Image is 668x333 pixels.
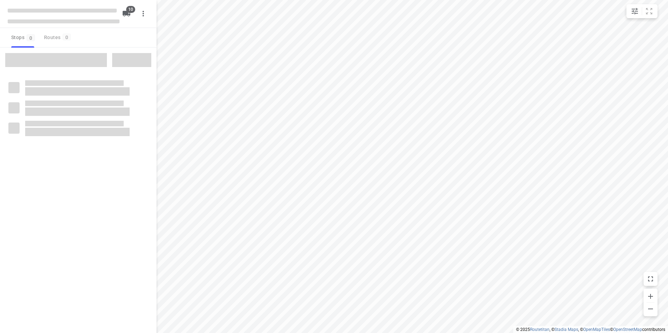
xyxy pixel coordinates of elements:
a: OpenStreetMap [613,327,642,332]
a: Stadia Maps [554,327,578,332]
a: Routetitan [530,327,550,332]
button: Map settings [628,4,642,18]
a: OpenMapTiles [583,327,610,332]
div: small contained button group [626,4,658,18]
li: © 2025 , © , © © contributors [516,327,665,332]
